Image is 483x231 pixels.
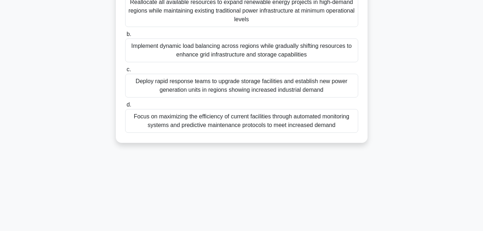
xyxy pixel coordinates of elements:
div: Focus on maximizing the efficiency of current facilities through automated monitoring systems and... [125,109,358,133]
span: c. [127,66,131,72]
div: Deploy rapid response teams to upgrade storage facilities and establish new power generation unit... [125,74,358,98]
div: Implement dynamic load balancing across regions while gradually shifting resources to enhance gri... [125,38,358,62]
span: d. [127,101,131,108]
span: b. [127,31,131,37]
